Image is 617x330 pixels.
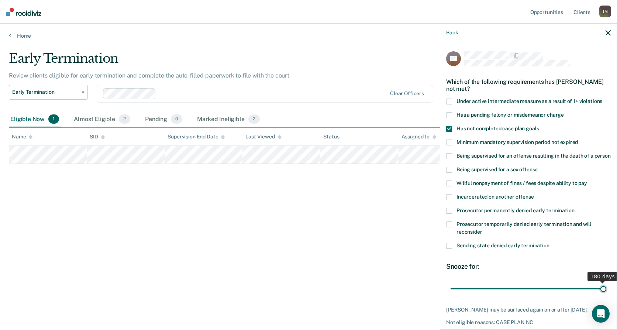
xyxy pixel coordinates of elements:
[119,114,130,124] span: 2
[323,134,339,140] div: Status
[599,6,611,17] div: J M
[456,207,574,213] span: Prosecutor permanently denied early termination
[456,126,539,131] span: Has not completed case plan goals
[456,139,578,145] span: Minimum mandatory supervision period not expired
[456,194,534,200] span: Incarcerated on another offense
[446,30,458,36] button: Back
[12,134,32,140] div: Name
[90,134,105,140] div: SID
[48,114,59,124] span: 1
[446,319,611,326] div: Not eligible reasons: CASE PLAN NC
[446,72,611,98] div: Which of the following requirements has [PERSON_NAME] not met?
[196,111,261,128] div: Marked Ineligible
[456,98,602,104] span: Under active intermediate measure as a result of 1+ violations
[9,51,472,72] div: Early Termination
[12,89,79,95] span: Early Termination
[9,111,61,128] div: Eligible Now
[456,221,591,235] span: Prosecutor temporarily denied early termination and will reconsider
[168,134,225,140] div: Supervision End Date
[248,114,260,124] span: 2
[456,112,564,118] span: Has a pending felony or misdemeanor charge
[144,111,184,128] div: Pending
[592,305,610,323] div: Open Intercom Messenger
[9,72,291,79] p: Review clients eligible for early termination and complete the auto-filled paperwork to file with...
[390,90,424,97] div: Clear officers
[446,262,611,271] div: Snooze for:
[456,180,587,186] span: Willful nonpayment of fines / fees despite ability to pay
[456,243,549,248] span: Sending state denied early termination
[456,153,611,159] span: Being supervised for an offense resulting in the death of a person
[9,32,608,39] a: Home
[446,307,611,313] div: [PERSON_NAME] may be surfaced again on or after [DATE].
[456,166,538,172] span: Being supervised for a sex offense
[245,134,281,140] div: Last Viewed
[6,8,41,16] img: Recidiviz
[171,114,182,124] span: 0
[72,111,132,128] div: Almost Eligible
[401,134,436,140] div: Assigned to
